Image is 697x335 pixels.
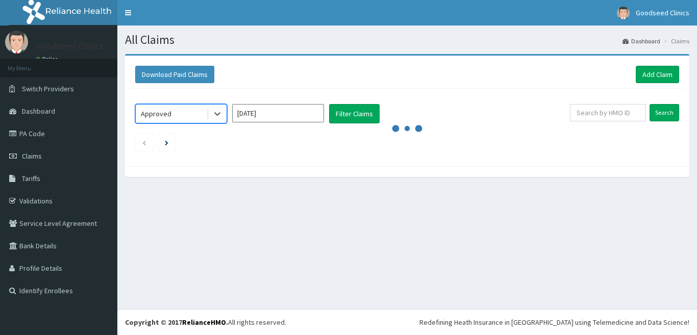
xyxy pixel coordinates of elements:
input: Search [650,104,679,121]
a: Dashboard [623,37,660,45]
span: Switch Providers [22,84,74,93]
footer: All rights reserved. [117,309,697,335]
span: Tariffs [22,174,40,183]
input: Select Month and Year [232,104,324,122]
div: Redefining Heath Insurance in [GEOGRAPHIC_DATA] using Telemedicine and Data Science! [419,317,689,327]
input: Search by HMO ID [570,104,646,121]
svg: audio-loading [392,113,422,144]
a: Add Claim [636,66,679,83]
div: Approved [141,109,171,119]
img: User Image [5,31,28,54]
button: Filter Claims [329,104,380,123]
button: Download Paid Claims [135,66,214,83]
a: Next page [165,138,168,147]
span: Dashboard [22,107,55,116]
span: Claims [22,151,42,161]
img: User Image [617,7,630,19]
li: Claims [661,37,689,45]
a: Previous page [142,138,146,147]
a: RelianceHMO [182,318,226,327]
h1: All Claims [125,33,689,46]
a: Online [36,56,60,63]
p: Goodseed Clinics [36,41,104,50]
strong: Copyright © 2017 . [125,318,228,327]
span: Goodseed Clinics [636,8,689,17]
